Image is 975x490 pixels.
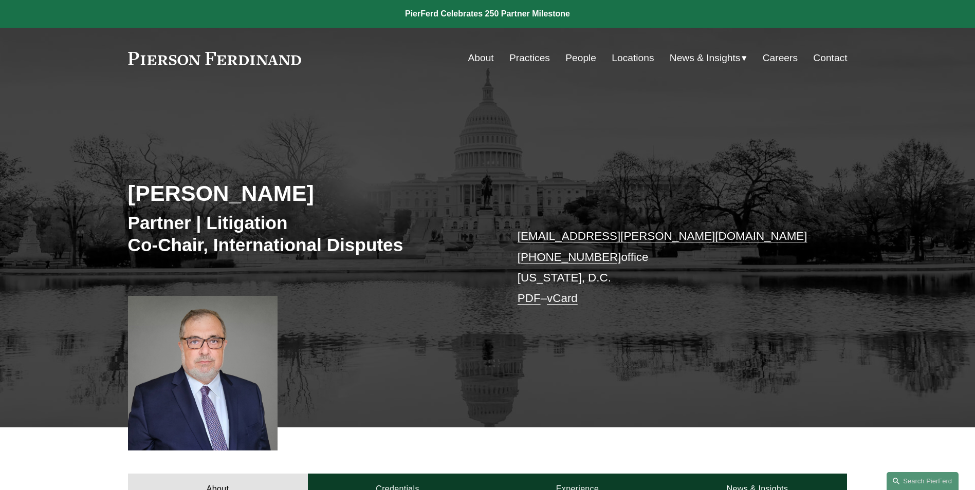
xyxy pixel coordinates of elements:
a: folder dropdown [670,48,747,68]
a: Practices [509,48,550,68]
a: [PHONE_NUMBER] [518,251,621,263]
a: Contact [813,48,847,68]
h2: [PERSON_NAME] [128,180,488,206]
a: vCard [547,292,578,305]
p: office [US_STATE], D.C. – [518,226,817,309]
span: News & Insights [670,49,741,67]
h3: Partner | Litigation Co-Chair, International Disputes [128,212,488,256]
a: Locations [612,48,654,68]
a: PDF [518,292,541,305]
a: [EMAIL_ADDRESS][PERSON_NAME][DOMAIN_NAME] [518,230,807,242]
a: About [468,48,494,68]
a: Search this site [887,472,959,490]
a: Careers [763,48,798,68]
a: People [565,48,596,68]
